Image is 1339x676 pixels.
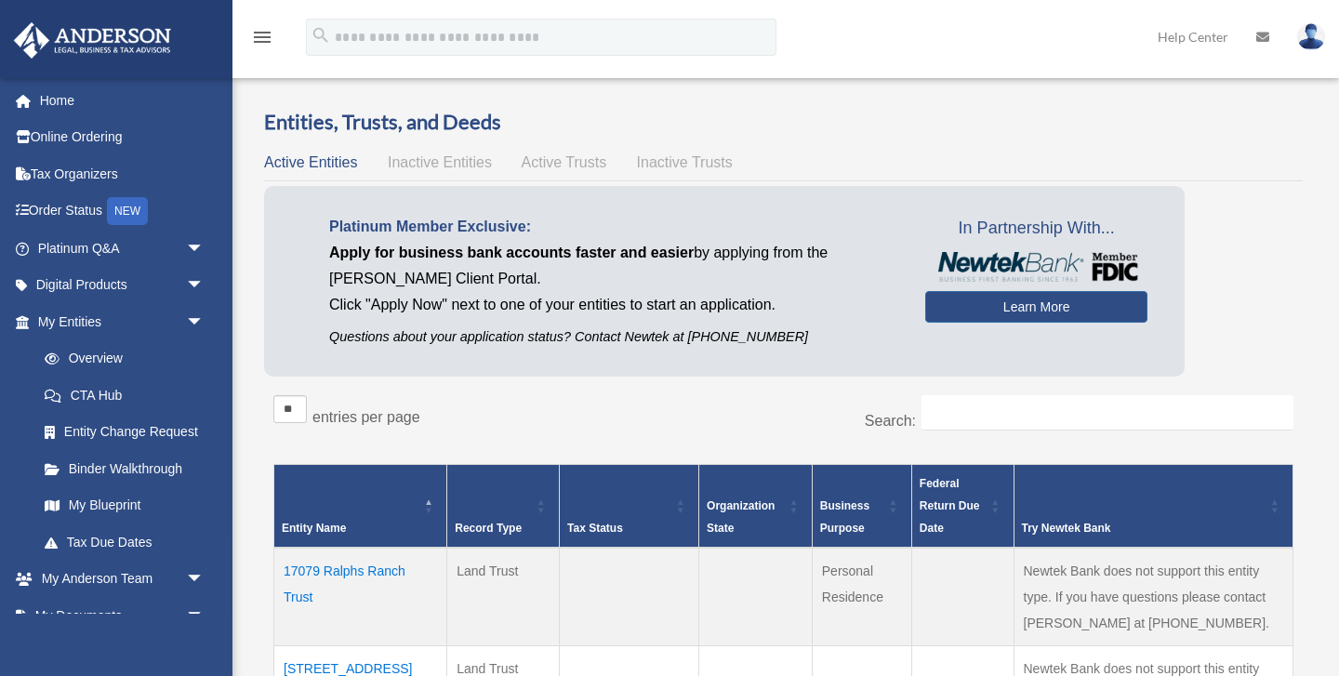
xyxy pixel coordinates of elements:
[186,597,223,635] span: arrow_drop_down
[13,192,232,231] a: Order StatusNEW
[312,409,420,425] label: entries per page
[820,499,869,535] span: Business Purpose
[1297,23,1325,50] img: User Pic
[329,240,897,292] p: by applying from the [PERSON_NAME] Client Portal.
[13,597,232,634] a: My Documentsarrow_drop_down
[264,108,1303,137] h3: Entities, Trusts, and Deeds
[186,303,223,341] span: arrow_drop_down
[920,477,980,535] span: Federal Return Due Date
[388,154,492,170] span: Inactive Entities
[251,26,273,48] i: menu
[911,464,1014,548] th: Federal Return Due Date: Activate to sort
[186,230,223,268] span: arrow_drop_down
[522,154,607,170] span: Active Trusts
[26,340,214,378] a: Overview
[1014,548,1293,646] td: Newtek Bank does not support this entity type. If you have questions please contact [PERSON_NAME]...
[812,464,911,548] th: Business Purpose: Activate to sort
[925,214,1147,244] span: In Partnership With...
[935,252,1138,282] img: NewtekBankLogoSM.png
[274,464,447,548] th: Entity Name: Activate to invert sorting
[26,487,223,524] a: My Blueprint
[1014,464,1293,548] th: Try Newtek Bank : Activate to sort
[26,377,223,414] a: CTA Hub
[925,291,1147,323] a: Learn More
[329,214,897,240] p: Platinum Member Exclusive:
[455,522,522,535] span: Record Type
[329,325,897,349] p: Questions about your application status? Contact Newtek at [PHONE_NUMBER]
[311,25,331,46] i: search
[637,154,733,170] span: Inactive Trusts
[186,561,223,599] span: arrow_drop_down
[707,499,775,535] span: Organization State
[699,464,813,548] th: Organization State: Activate to sort
[447,548,560,646] td: Land Trust
[560,464,699,548] th: Tax Status: Activate to sort
[812,548,911,646] td: Personal Residence
[567,522,623,535] span: Tax Status
[329,292,897,318] p: Click "Apply Now" next to one of your entities to start an application.
[13,267,232,304] a: Digital Productsarrow_drop_down
[26,524,223,561] a: Tax Due Dates
[26,450,223,487] a: Binder Walkthrough
[13,561,232,598] a: My Anderson Teamarrow_drop_down
[13,230,232,267] a: Platinum Q&Aarrow_drop_down
[1022,517,1266,539] div: Try Newtek Bank
[251,33,273,48] a: menu
[264,154,357,170] span: Active Entities
[865,413,916,429] label: Search:
[329,245,694,260] span: Apply for business bank accounts faster and easier
[13,303,223,340] a: My Entitiesarrow_drop_down
[107,197,148,225] div: NEW
[13,119,232,156] a: Online Ordering
[282,522,346,535] span: Entity Name
[26,414,223,451] a: Entity Change Request
[13,82,232,119] a: Home
[447,464,560,548] th: Record Type: Activate to sort
[13,155,232,192] a: Tax Organizers
[8,22,177,59] img: Anderson Advisors Platinum Portal
[186,267,223,305] span: arrow_drop_down
[274,548,447,646] td: 17079 Ralphs Ranch Trust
